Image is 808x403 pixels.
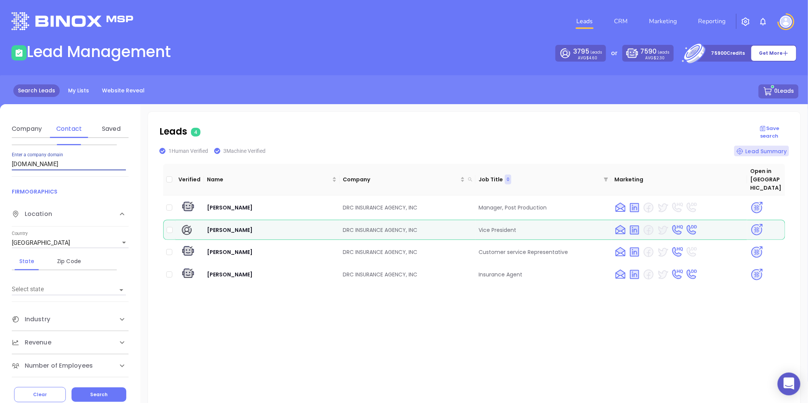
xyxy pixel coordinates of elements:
[468,177,472,182] span: search
[479,175,503,184] p: Job Title
[223,148,266,154] span: 3 Machine Verified
[12,202,129,227] div: Location
[116,285,127,295] button: Open
[685,246,697,258] img: phone DD no
[12,124,42,133] div: Company
[685,201,697,214] img: phone DD no
[657,268,669,281] img: twitter yes
[12,354,129,377] div: Number of Employees
[169,148,208,154] span: 1 Human Verified
[191,128,200,136] span: 4
[614,224,627,236] img: email yes
[181,224,193,236] img: human verify
[640,47,670,56] p: Leads
[207,271,253,278] span: [PERSON_NAME]
[611,49,617,58] p: or
[466,174,474,185] span: search
[12,209,52,219] span: Location
[11,12,133,30] img: logo
[614,246,627,258] img: email yes
[695,14,728,29] a: Reporting
[72,387,126,402] button: Search
[611,14,631,29] a: CRM
[750,268,763,281] img: psa
[628,224,641,236] img: linkedin yes
[657,224,669,236] img: twitter yes
[343,175,459,184] span: Company
[507,175,509,184] span: 0
[614,268,627,281] img: email yes
[476,264,611,285] td: Insurance Agent
[643,224,655,236] img: facebook no
[611,164,747,195] th: Marketing
[711,49,745,57] p: 75900 Credits
[14,387,66,402] button: Clear
[628,268,641,281] img: linkedin yes
[90,391,108,398] span: Search
[12,361,93,370] span: Number of Employees
[476,197,611,218] td: Manager, Post Production
[643,246,655,258] img: facebook no
[657,246,669,258] img: twitter yes
[671,224,683,236] img: phone HQ yes
[759,84,798,98] button: 0Leads
[573,47,602,56] p: Leads
[12,284,105,295] input: Pick..
[604,177,608,182] span: filter
[13,84,60,97] a: Search Leads
[602,173,610,186] span: filter
[33,391,47,398] span: Clear
[64,84,94,97] a: My Lists
[340,264,476,285] td: DRC INSURANCE AGENCY, INC
[671,268,683,281] img: phone HQ yes
[750,223,763,236] img: psa
[207,226,253,234] span: [PERSON_NAME]
[643,268,655,281] img: facebook no
[750,125,789,140] p: Save search
[207,248,253,256] span: [PERSON_NAME]
[657,201,669,214] img: twitter yes
[12,331,129,354] div: Revenue
[12,257,42,266] div: State
[750,246,763,259] img: psa
[181,267,196,282] img: machine verify
[12,187,129,196] p: FIRMOGRAPHICS
[573,14,596,29] a: Leads
[578,56,598,60] p: AVG
[671,246,683,258] img: phone HQ yes
[573,47,589,56] span: 3795
[181,200,196,215] img: machine verify
[751,45,797,61] button: Get More
[643,201,655,214] img: facebook no
[204,164,340,195] th: Name
[628,246,641,258] img: linkedin yes
[12,308,129,331] div: Industry
[734,146,789,156] div: Lead Summary
[671,201,683,214] img: phone HQ no
[12,338,51,347] span: Revenue
[54,257,84,266] div: Zip Code
[340,197,476,218] td: DRC INSURANCE AGENCY, INC
[747,164,785,195] th: Open in [GEOGRAPHIC_DATA]
[207,204,253,211] span: [PERSON_NAME]
[646,56,665,60] p: AVG
[741,17,750,26] img: iconSetting
[181,245,196,259] img: machine verify
[614,201,627,214] img: email yes
[12,315,50,324] span: Industry
[340,164,476,195] th: Company
[340,242,476,262] td: DRC INSURANCE AGENCY, INC
[54,124,84,133] div: Contact
[12,153,63,157] label: Enter a company domain
[97,84,149,97] a: Website Reveal
[640,47,657,56] span: 7590
[628,201,641,214] img: linkedin yes
[476,220,611,240] td: Vice President
[759,17,768,26] img: iconNotification
[96,124,126,133] div: Saved
[646,14,680,29] a: Marketing
[207,175,331,184] span: Name
[780,16,792,28] img: user
[476,242,611,262] td: Customer service Representative
[340,220,476,240] td: DRC INSURANCE AGENCY, INC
